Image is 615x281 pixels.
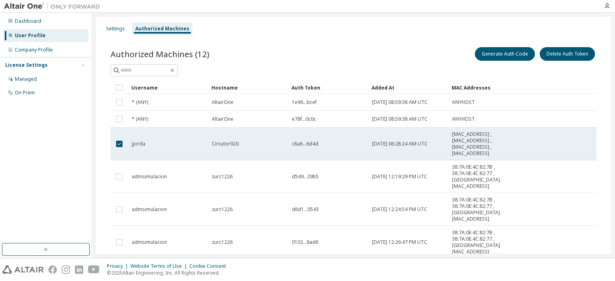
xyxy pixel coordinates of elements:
[292,206,319,213] span: d6d1...0543
[15,47,53,53] div: Company Profile
[372,99,428,106] span: [DATE] 08:59:38 AM UTC
[88,265,100,274] img: youtube.svg
[132,99,148,106] span: * (ANY)
[372,239,427,245] span: [DATE] 12:26:47 PM UTC
[292,173,319,180] span: d549...29b5
[48,265,57,274] img: facebook.svg
[452,131,508,157] span: [MAC_ADDRESS] , [MAC_ADDRESS] , [MAC_ADDRESS] , [MAC_ADDRESS]
[292,99,317,106] span: 1e96...bcef
[132,239,167,245] span: admsimulacion
[452,99,475,106] span: ANYHOST
[452,229,508,255] span: 38:7A:0E:4C:82:7B , 38:7A:0E:4C:82:77 , [GEOGRAPHIC_DATA][MAC_ADDRESS]
[212,173,233,180] span: zurc1226
[540,47,595,61] button: Delete Auth Token
[291,81,365,94] div: Auth Token
[107,263,131,269] div: Privacy
[15,32,46,39] div: User Profile
[15,76,37,82] div: Managed
[132,116,148,122] span: * (ANY)
[2,265,44,274] img: altair_logo.svg
[212,141,239,147] span: Circutor920
[292,239,318,245] span: 0102...8ad6
[372,206,427,213] span: [DATE] 12:24:54 PM UTC
[15,90,35,96] div: On Prem
[452,81,508,94] div: MAC Addresses
[212,239,233,245] span: zurc1226
[212,116,233,122] span: AltairOne
[452,197,508,222] span: 38:7A:0E:4C:82:7B , 38:7A:0E:4C:82:77 , [GEOGRAPHIC_DATA][MAC_ADDRESS]
[15,18,41,24] div: Dashboard
[372,116,428,122] span: [DATE] 08:59:38 AM UTC
[135,26,189,32] div: Authorized Machines
[131,263,189,269] div: Website Terms of Use
[62,265,70,274] img: instagram.svg
[212,206,233,213] span: zurc1226
[292,141,318,147] span: c8a6...6d4d
[5,62,48,68] div: License Settings
[132,141,145,147] span: jjorda
[4,2,104,10] img: Altair One
[106,26,125,32] div: Settings
[131,81,205,94] div: Username
[75,265,83,274] img: linkedin.svg
[372,81,445,94] div: Added At
[132,173,167,180] span: admsimulacion
[107,269,231,276] p: © 2025 Altair Engineering, Inc. All Rights Reserved.
[452,116,475,122] span: ANYHOST
[132,206,167,213] span: admsimulacion
[372,141,428,147] span: [DATE] 06:28:24 AM UTC
[475,47,535,61] button: Generate Auth Code
[212,99,233,106] span: AltairOne
[292,116,316,122] span: e78f...0c0c
[189,263,231,269] div: Cookie Consent
[452,164,508,189] span: 38:7A:0E:4C:82:7B , 38:7A:0E:4C:82:77 , [GEOGRAPHIC_DATA][MAC_ADDRESS]
[211,81,285,94] div: Hostname
[111,48,209,60] span: Authorized Machines (12)
[372,173,427,180] span: [DATE] 12:19:29 PM UTC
